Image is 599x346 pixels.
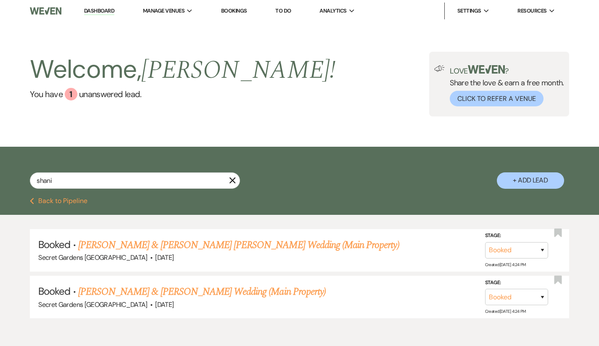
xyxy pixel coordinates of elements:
span: Secret Gardens [GEOGRAPHIC_DATA] [38,300,148,309]
label: Stage: [485,278,548,287]
img: loud-speaker-illustration.svg [434,65,445,72]
a: Dashboard [84,7,114,15]
h2: Welcome, [30,52,335,88]
div: 1 [65,88,77,100]
span: Resources [517,7,546,15]
span: [PERSON_NAME] ! [141,51,335,90]
span: Created: [DATE] 4:24 PM [485,309,526,314]
div: Share the love & earn a free month. [445,65,564,106]
span: Settings [457,7,481,15]
span: Booked [38,238,70,251]
span: Analytics [319,7,346,15]
button: + Add Lead [497,172,564,189]
a: You have 1 unanswered lead. [30,88,335,100]
a: [PERSON_NAME] & [PERSON_NAME] [PERSON_NAME] Wedding (Main Property) [78,238,399,253]
img: weven-logo-green.svg [468,65,505,74]
span: [DATE] [155,253,174,262]
img: Weven Logo [30,2,61,20]
button: Click to Refer a Venue [450,91,544,106]
p: Love ? [450,65,564,75]
label: Stage: [485,231,548,240]
input: Search by name, event date, email address or phone number [30,172,240,189]
span: Created: [DATE] 4:24 PM [485,262,526,267]
a: To Do [275,7,291,14]
span: Booked [38,285,70,298]
a: [PERSON_NAME] & [PERSON_NAME] Wedding (Main Property) [78,284,326,299]
a: Bookings [221,7,247,14]
span: Manage Venues [143,7,185,15]
span: Secret Gardens [GEOGRAPHIC_DATA] [38,253,148,262]
span: [DATE] [155,300,174,309]
button: Back to Pipeline [30,198,87,204]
